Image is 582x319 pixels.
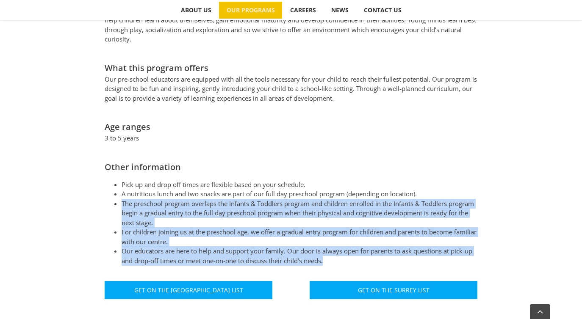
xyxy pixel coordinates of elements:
[364,7,402,13] span: CONTACT US
[181,7,211,13] span: ABOUT US
[122,199,477,228] li: The preschool program overlaps the Infants & Toddlers program and children enrolled in the Infant...
[105,6,477,44] p: The preschool classroom provides a safe and fun environment where young minds can flourish. Our p...
[122,246,477,265] li: Our educators are here to help and support your family. Our door is always open for parents to as...
[283,2,323,19] a: CAREERS
[122,180,477,190] li: Pick up and drop off times are flexible based on your schedule.
[324,2,356,19] a: NEWS
[356,2,409,19] a: CONTACT US
[358,286,430,294] span: Get On The Surrey List
[227,7,275,13] span: OUR PROGRAMS
[134,286,243,294] span: Get On The [GEOGRAPHIC_DATA] List
[105,74,477,103] p: Our pre-school educators are equipped with all the tools necessary for your child to reach their ...
[105,281,272,299] a: Get On The [GEOGRAPHIC_DATA] List
[122,189,477,199] li: A nutritious lunch and two snacks are part of our full day preschool program (depending on locati...
[105,121,477,133] h2: Age ranges
[173,2,219,19] a: ABOUT US
[219,2,282,19] a: OUR PROGRAMS
[105,161,477,173] h2: Other information
[105,133,477,143] p: 3 to 5 years
[290,7,316,13] span: CAREERS
[122,227,477,246] li: For children joining us at the preschool age, we offer a gradual entry program for children and p...
[105,62,477,74] h2: What this program offers
[310,281,477,299] a: Get On The Surrey List
[331,7,349,13] span: NEWS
